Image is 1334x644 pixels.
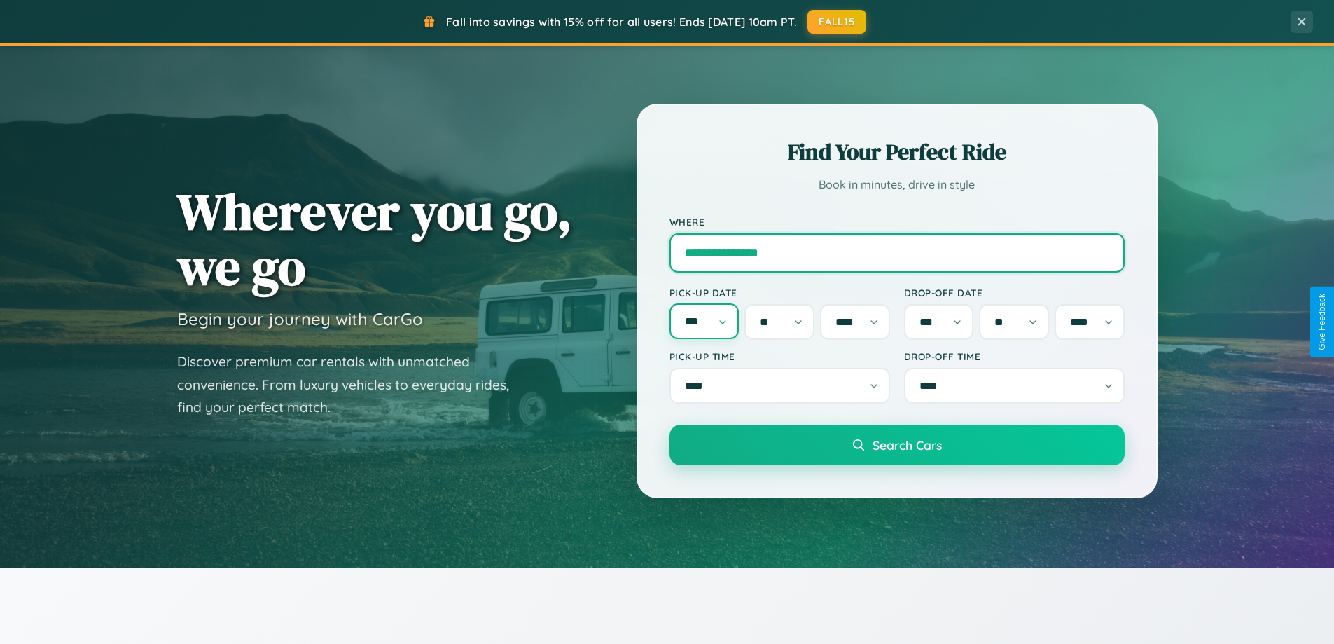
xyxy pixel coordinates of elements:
[177,350,527,419] p: Discover premium car rentals with unmatched convenience. From luxury vehicles to everyday rides, ...
[669,137,1125,167] h2: Find Your Perfect Ride
[904,287,1125,299] label: Drop-off Date
[177,308,423,329] h3: Begin your journey with CarGo
[904,350,1125,362] label: Drop-off Time
[807,10,866,34] button: FALL15
[669,425,1125,465] button: Search Cars
[669,174,1125,195] p: Book in minutes, drive in style
[669,216,1125,228] label: Where
[177,184,572,294] h1: Wherever you go, we go
[1317,294,1327,350] div: Give Feedback
[873,437,942,453] span: Search Cars
[669,287,890,299] label: Pick-up Date
[669,350,890,362] label: Pick-up Time
[446,15,797,29] span: Fall into savings with 15% off for all users! Ends [DATE] 10am PT.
